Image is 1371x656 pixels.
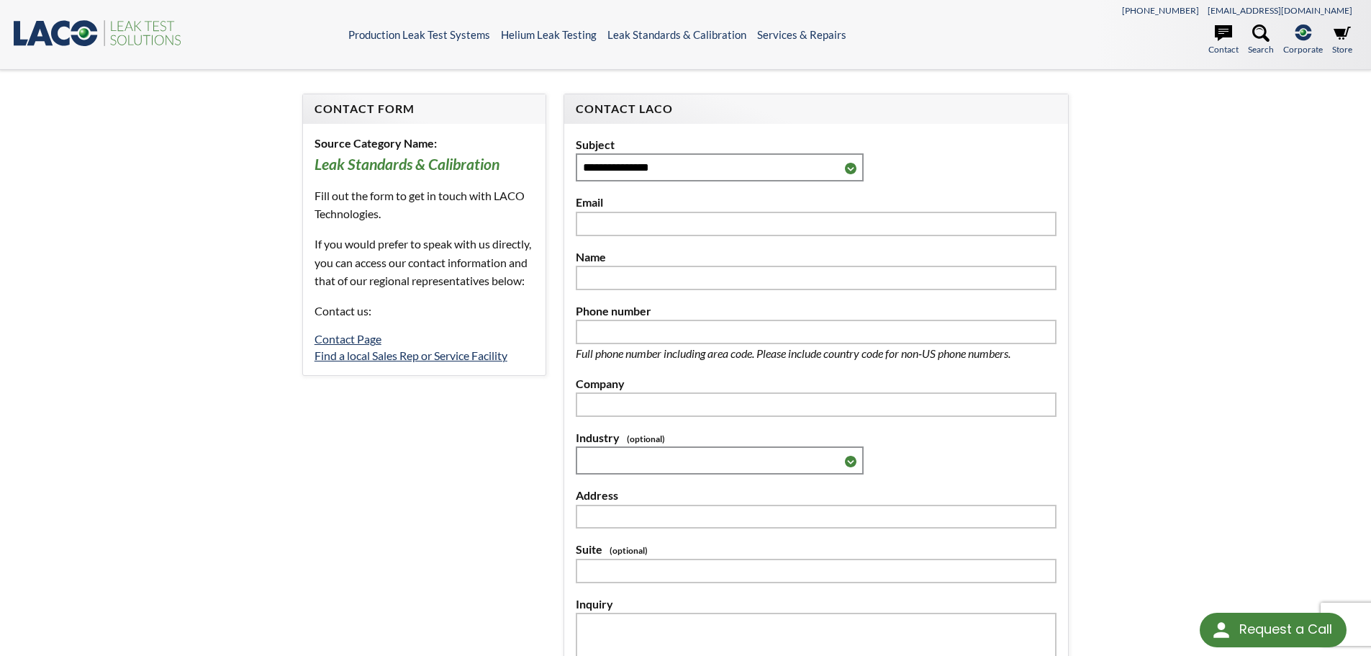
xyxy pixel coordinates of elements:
[576,135,1056,154] label: Subject
[576,428,1056,447] label: Industry
[576,486,1056,505] label: Address
[1122,5,1199,16] a: [PHONE_NUMBER]
[1208,24,1239,56] a: Contact
[576,540,1056,559] label: Suite
[1208,5,1352,16] a: [EMAIL_ADDRESS][DOMAIN_NAME]
[501,28,597,41] a: Helium Leak Testing
[1283,42,1323,56] span: Corporate
[315,136,437,150] b: Source Category Name:
[1332,24,1352,56] a: Store
[315,302,534,320] p: Contact us:
[757,28,846,41] a: Services & Repairs
[348,28,490,41] a: Production Leak Test Systems
[315,155,534,175] h3: Leak Standards & Calibration
[315,332,381,346] a: Contact Page
[315,102,534,117] h4: Contact Form
[1200,613,1347,647] div: Request a Call
[576,344,1056,363] p: Full phone number including area code. Please include country code for non-US phone numbers.
[576,302,1056,320] label: Phone number
[1248,24,1274,56] a: Search
[576,193,1056,212] label: Email
[576,248,1056,266] label: Name
[1239,613,1332,646] div: Request a Call
[607,28,746,41] a: Leak Standards & Calibration
[576,595,1056,614] label: Inquiry
[315,349,507,362] a: Find a local Sales Rep or Service Facility
[576,102,1056,117] h4: Contact LACO
[576,374,1056,393] label: Company
[315,235,534,290] p: If you would prefer to speak with us directly, you can access our contact information and that of...
[315,187,534,223] p: Fill out the form to get in touch with LACO Technologies.
[1210,619,1233,642] img: round button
